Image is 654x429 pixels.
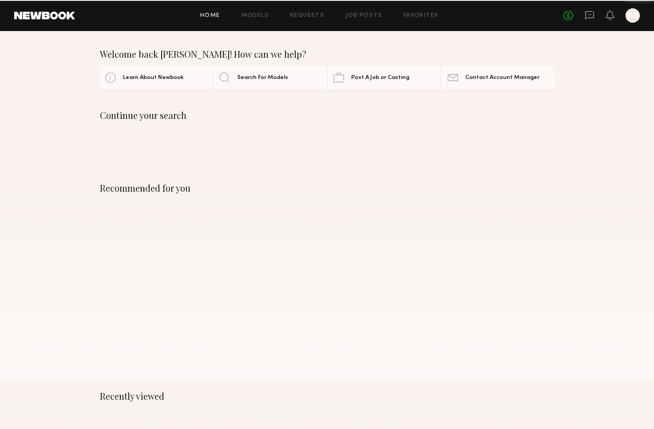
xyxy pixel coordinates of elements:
div: Recommended for you [100,183,555,193]
div: Recently viewed [100,391,555,401]
a: Job Posts [345,13,382,19]
a: Requests [290,13,324,19]
span: Contact Account Manager [465,75,539,81]
a: M [626,8,640,23]
a: Home [200,13,220,19]
span: Search For Models [237,75,288,81]
a: Contact Account Manager [442,67,554,89]
span: Post A Job or Casting [351,75,409,81]
a: Post A Job or Casting [328,67,440,89]
div: Welcome back [PERSON_NAME]! How can we help? [100,49,555,59]
span: Learn About Newbook [123,75,184,81]
a: Favorites [404,13,439,19]
a: Models [242,13,269,19]
div: Continue your search [100,110,555,121]
a: Learn About Newbook [100,67,212,89]
a: Search For Models [214,67,326,89]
